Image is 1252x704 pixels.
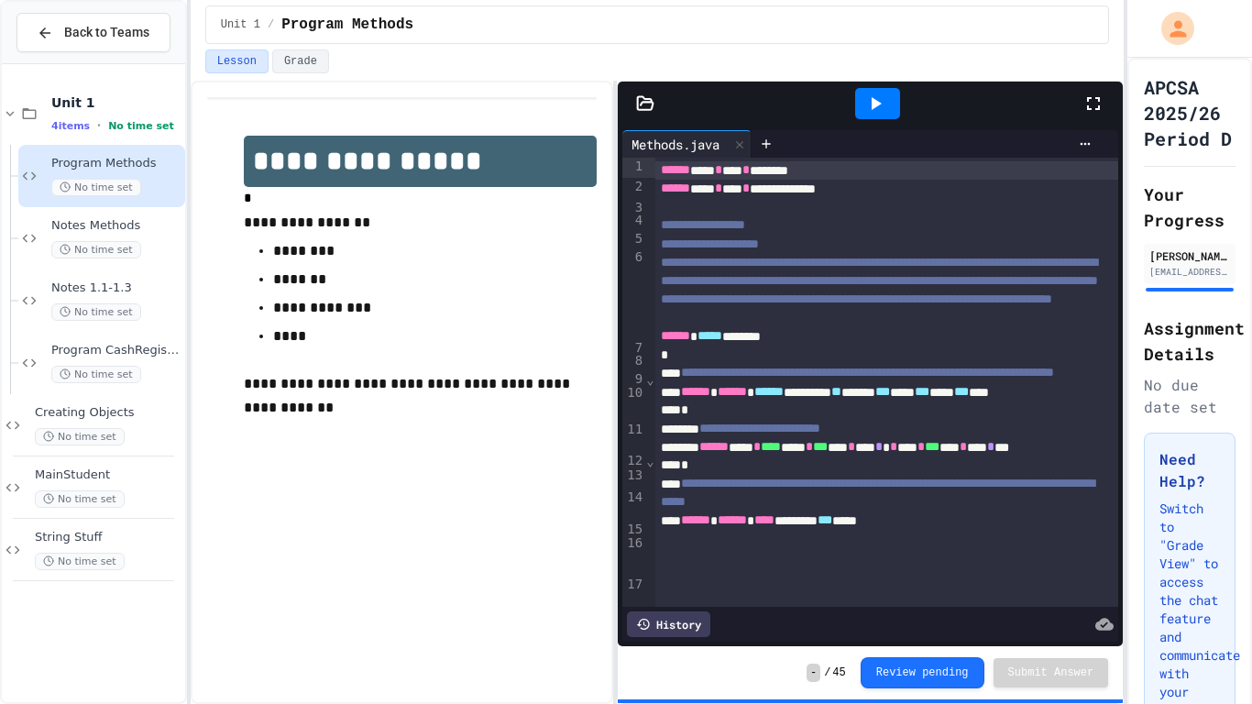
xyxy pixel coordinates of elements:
[268,17,274,32] span: /
[1159,448,1220,492] h3: Need Help?
[35,405,181,421] span: Creating Objects
[622,178,645,200] div: 2
[622,576,645,599] div: 17
[622,452,645,467] div: 12
[1008,665,1094,680] span: Submit Answer
[51,280,181,296] span: Notes 1.1-1.3
[622,534,645,576] div: 16
[16,13,170,52] button: Back to Teams
[622,467,645,489] div: 13
[1100,551,1234,629] iframe: chat widget
[272,49,329,73] button: Grade
[35,428,125,445] span: No time set
[622,212,645,230] div: 4
[824,665,830,680] span: /
[807,664,820,682] span: -
[622,230,645,248] div: 5
[97,118,101,133] span: •
[645,372,654,387] span: Fold line
[994,658,1109,687] button: Submit Answer
[1149,247,1230,264] div: [PERSON_NAME]
[622,135,729,154] div: Methods.java
[622,158,645,178] div: 1
[622,384,645,421] div: 10
[108,120,174,132] span: No time set
[281,14,413,36] span: Program Methods
[861,657,984,688] button: Review pending
[622,370,645,383] div: 9
[35,530,181,545] span: String Stuff
[622,489,645,520] div: 14
[1142,7,1199,49] div: My Account
[1144,374,1236,418] div: No due date set
[35,490,125,508] span: No time set
[35,553,125,570] span: No time set
[627,611,710,637] div: History
[622,130,752,158] div: Methods.java
[51,303,141,321] span: No time set
[1175,631,1234,686] iframe: chat widget
[51,94,181,111] span: Unit 1
[622,421,645,452] div: 11
[622,248,645,339] div: 6
[832,665,845,680] span: 45
[1144,181,1236,233] h2: Your Progress
[221,17,260,32] span: Unit 1
[622,339,645,352] div: 7
[205,49,269,73] button: Lesson
[51,120,90,132] span: 4 items
[51,179,141,196] span: No time set
[51,366,141,383] span: No time set
[51,156,181,171] span: Program Methods
[1149,265,1230,279] div: [EMAIL_ADDRESS][DOMAIN_NAME]
[645,454,654,468] span: Fold line
[35,467,181,483] span: MainStudent
[1144,74,1236,151] h1: APCSA 2025/26 Period D
[622,199,645,212] div: 3
[51,343,181,358] span: Program CashRegister
[622,352,645,370] div: 8
[64,23,149,42] span: Back to Teams
[622,521,645,535] div: 15
[51,241,141,258] span: No time set
[51,218,181,234] span: Notes Methods
[1144,315,1236,367] h2: Assignment Details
